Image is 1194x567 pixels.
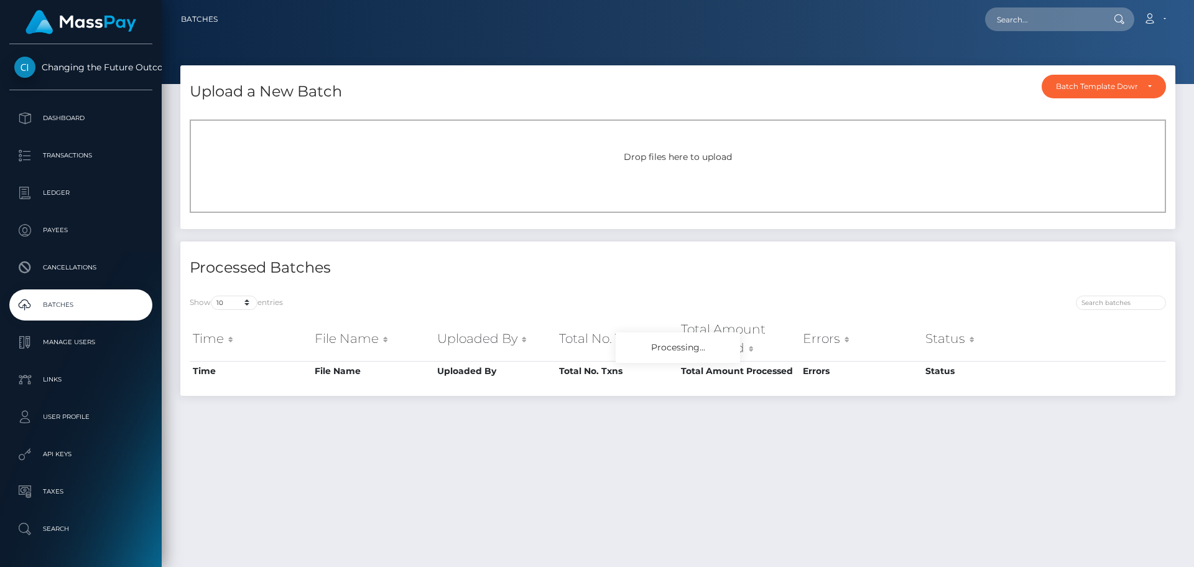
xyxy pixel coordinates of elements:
[14,370,147,389] p: Links
[25,10,136,34] img: MassPay Logo
[9,513,152,545] a: Search
[800,317,922,361] th: Errors
[14,296,147,314] p: Batches
[14,333,147,352] p: Manage Users
[190,296,283,310] label: Show entries
[9,103,152,134] a: Dashboard
[190,361,312,381] th: Time
[9,476,152,507] a: Taxes
[9,177,152,209] a: Ledger
[190,257,669,279] h4: Processed Batches
[14,258,147,277] p: Cancellations
[9,364,152,395] a: Links
[434,361,556,381] th: Uploaded By
[14,184,147,202] p: Ledger
[678,361,800,381] th: Total Amount Processed
[434,317,556,361] th: Uploaded By
[190,317,312,361] th: Time
[9,401,152,433] a: User Profile
[9,252,152,283] a: Cancellations
[312,317,433,361] th: File Name
[1056,82,1137,91] div: Batch Template Download
[190,81,342,103] h4: Upload a New Batch
[9,215,152,246] a: Payees
[9,327,152,358] a: Manage Users
[211,296,257,310] select: Showentries
[922,317,1044,361] th: Status
[9,289,152,321] a: Batches
[985,7,1102,31] input: Search...
[14,445,147,464] p: API Keys
[14,57,35,78] img: Changing the Future Outcome Inc
[14,146,147,165] p: Transactions
[9,62,152,73] span: Changing the Future Outcome Inc
[14,221,147,240] p: Payees
[1042,75,1166,98] button: Batch Template Download
[9,439,152,470] a: API Keys
[14,408,147,426] p: User Profile
[14,109,147,128] p: Dashboard
[678,317,800,361] th: Total Amount Processed
[9,140,152,171] a: Transactions
[312,361,433,381] th: File Name
[616,332,740,363] div: Processing...
[556,361,678,381] th: Total No. Txns
[922,361,1044,381] th: Status
[624,151,732,162] span: Drop files here to upload
[14,520,147,538] p: Search
[1076,296,1166,310] input: Search batches
[14,482,147,501] p: Taxes
[181,6,218,32] a: Batches
[556,317,678,361] th: Total No. Txns
[800,361,922,381] th: Errors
